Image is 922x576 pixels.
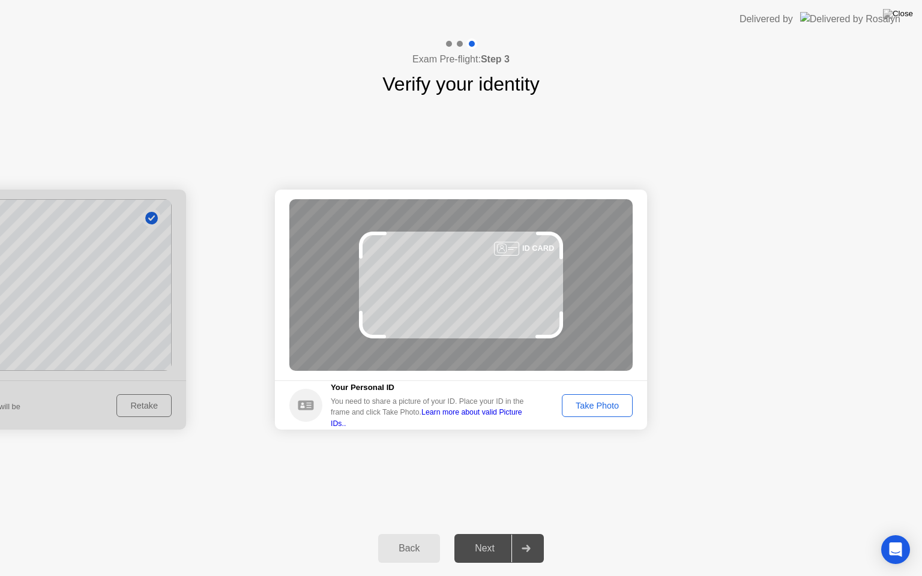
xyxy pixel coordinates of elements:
button: Back [378,534,440,563]
div: You need to share a picture of your ID. Place your ID in the frame and click Take Photo. [331,396,532,429]
button: Take Photo [562,394,633,417]
a: Learn more about valid Picture IDs.. [331,408,522,427]
b: Step 3 [481,54,510,64]
h1: Verify your identity [382,70,539,98]
div: Next [458,543,511,554]
div: ID CARD [522,242,554,254]
div: Delivered by [740,12,793,26]
div: Open Intercom Messenger [881,535,910,564]
img: Delivered by Rosalyn [800,12,900,26]
img: Close [883,9,913,19]
h4: Exam Pre-flight: [412,52,510,67]
div: Take Photo [566,401,628,410]
button: Next [454,534,544,563]
div: Back [382,543,436,554]
h5: Your Personal ID [331,382,532,394]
